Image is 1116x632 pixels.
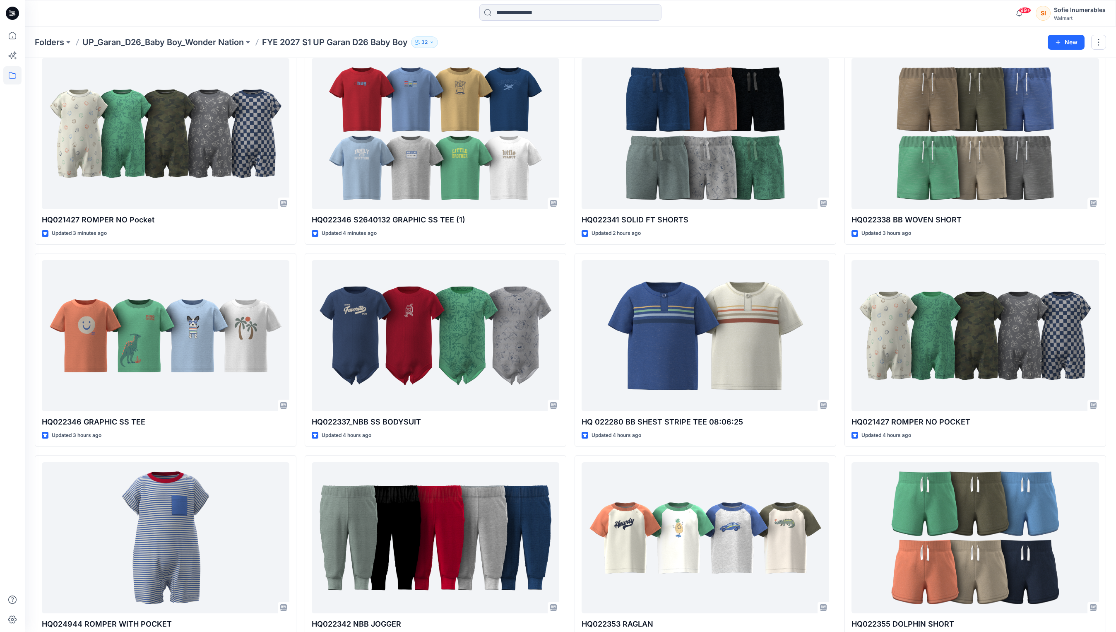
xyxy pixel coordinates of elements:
[52,229,107,238] p: Updated 3 minutes ago
[42,58,289,209] a: HQ021427 ROMPER NO Pocket
[582,462,829,613] a: HQ022353 RAGLAN
[52,431,101,440] p: Updated 3 hours ago
[851,214,1099,226] p: HQ022338 BB WOVEN SHORT
[312,58,559,209] a: HQ022346 S2640132 GRAPHIC SS TEE (1)
[1019,7,1031,14] span: 99+
[262,36,408,48] p: FYE 2027 S1 UP Garan D26 Baby Boy
[322,431,371,440] p: Updated 4 hours ago
[42,214,289,226] p: HQ021427 ROMPER NO Pocket
[861,431,911,440] p: Updated 4 hours ago
[312,618,559,630] p: HQ022342 NBB JOGGER
[312,260,559,411] a: HQ022337_NBB SS BODYSUIT
[82,36,244,48] a: UP_Garan_D26_Baby Boy_Wonder Nation
[851,618,1099,630] p: HQ022355 DOLPHIN SHORT
[312,462,559,613] a: HQ022342 NBB JOGGER
[582,260,829,411] a: HQ 022280 BB SHEST STRIPE TEE 08:06:25
[861,229,911,238] p: Updated 3 hours ago
[312,416,559,428] p: HQ022337_NBB SS BODYSUIT
[1054,5,1106,15] div: Sofie Inumerables
[851,260,1099,411] a: HQ021427 ROMPER NO POCKET
[851,462,1099,613] a: HQ022355 DOLPHIN SHORT
[421,38,428,47] p: 32
[582,214,829,226] p: HQ022341 SOLID FT SHORTS
[851,416,1099,428] p: HQ021427 ROMPER NO POCKET
[312,214,559,226] p: HQ022346 S2640132 GRAPHIC SS TEE (1)
[582,618,829,630] p: HQ022353 RAGLAN
[1054,15,1106,21] div: Walmart
[582,58,829,209] a: HQ022341 SOLID FT SHORTS
[851,58,1099,209] a: HQ022338 BB WOVEN SHORT
[592,431,641,440] p: Updated 4 hours ago
[42,462,289,613] a: HQ024944 ROMPER WITH POCKET
[42,260,289,411] a: HQ022346 GRAPHIC SS TEE
[411,36,438,48] button: 32
[1048,35,1085,50] button: New
[592,229,641,238] p: Updated 2 hours ago
[1036,6,1051,21] div: SI
[582,416,829,428] p: HQ 022280 BB SHEST STRIPE TEE 08:06:25
[42,618,289,630] p: HQ024944 ROMPER WITH POCKET
[35,36,64,48] a: Folders
[322,229,377,238] p: Updated 4 minutes ago
[42,416,289,428] p: HQ022346 GRAPHIC SS TEE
